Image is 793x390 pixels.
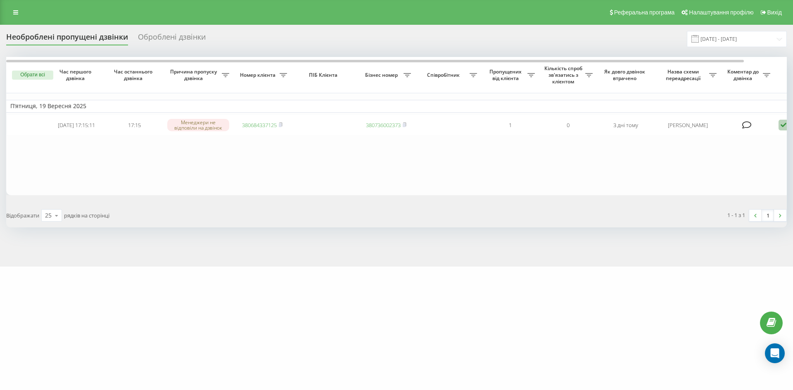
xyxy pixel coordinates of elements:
span: ПІБ Клієнта [298,72,350,78]
a: 1 [762,210,774,221]
td: [PERSON_NAME] [655,114,721,136]
span: Час останнього дзвінка [112,69,157,81]
button: Обрати всі [12,71,53,80]
span: Причина пропуску дзвінка [167,69,222,81]
span: Як довго дзвінок втрачено [603,69,648,81]
div: Open Intercom Messenger [765,343,785,363]
td: [DATE] 17:15:11 [47,114,105,136]
a: 380736002373 [366,121,401,129]
span: Співробітник [419,72,470,78]
span: Кількість спроб зв'язатись з клієнтом [543,65,585,85]
span: Налаштування профілю [689,9,753,16]
a: 380684337125 [242,121,277,129]
span: Коментар до дзвінка [725,69,763,81]
span: Назва схеми переадресації [659,69,709,81]
div: Менеджери не відповіли на дзвінок [167,119,229,131]
div: 1 - 1 з 1 [727,211,745,219]
span: Пропущених від клієнта [485,69,527,81]
div: 25 [45,211,52,220]
span: Час першого дзвінка [54,69,99,81]
span: рядків на сторінці [64,212,109,219]
td: 17:15 [105,114,163,136]
td: 1 [481,114,539,136]
td: 3 дні тому [597,114,655,136]
td: 0 [539,114,597,136]
span: Відображати [6,212,39,219]
span: Номер клієнта [237,72,280,78]
div: Оброблені дзвінки [138,33,206,45]
span: Бізнес номер [361,72,404,78]
div: Необроблені пропущені дзвінки [6,33,128,45]
span: Реферальна програма [614,9,675,16]
span: Вихід [767,9,782,16]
